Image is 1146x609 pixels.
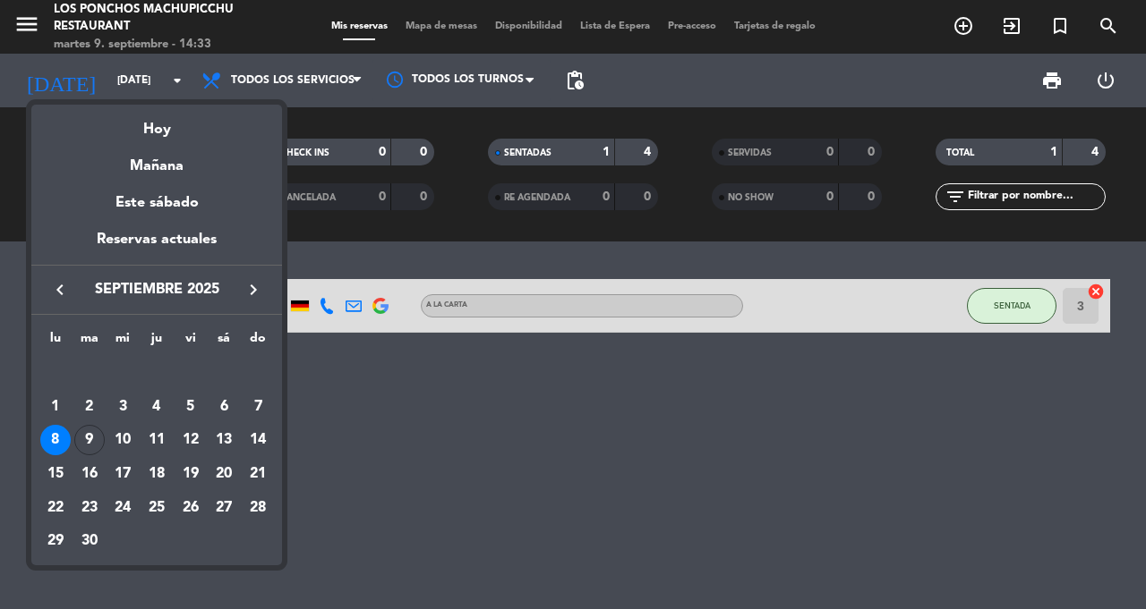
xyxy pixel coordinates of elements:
[106,390,140,424] td: 3 de septiembre de 2025
[44,278,76,301] button: keyboard_arrow_left
[106,423,140,457] td: 10 de septiembre de 2025
[74,526,105,556] div: 30
[74,425,105,455] div: 9
[74,392,105,422] div: 2
[243,459,273,489] div: 21
[140,328,174,356] th: jueves
[140,390,174,424] td: 4 de septiembre de 2025
[140,457,174,491] td: 18 de septiembre de 2025
[40,392,71,422] div: 1
[209,392,239,422] div: 6
[141,392,172,422] div: 4
[175,425,206,455] div: 12
[243,392,273,422] div: 7
[241,491,275,525] td: 28 de septiembre de 2025
[107,425,138,455] div: 10
[208,390,242,424] td: 6 de septiembre de 2025
[174,390,208,424] td: 5 de septiembre de 2025
[73,423,107,457] td: 9 de septiembre de 2025
[49,279,71,300] i: keyboard_arrow_left
[175,493,206,523] div: 26
[74,493,105,523] div: 23
[208,423,242,457] td: 13 de septiembre de 2025
[73,390,107,424] td: 2 de septiembre de 2025
[243,279,264,300] i: keyboard_arrow_right
[141,493,172,523] div: 25
[140,423,174,457] td: 11 de septiembre de 2025
[243,493,273,523] div: 28
[174,457,208,491] td: 19 de septiembre de 2025
[38,328,73,356] th: lunes
[38,491,73,525] td: 22 de septiembre de 2025
[38,457,73,491] td: 15 de septiembre de 2025
[73,328,107,356] th: martes
[40,526,71,556] div: 29
[237,278,269,301] button: keyboard_arrow_right
[107,392,138,422] div: 3
[241,390,275,424] td: 7 de septiembre de 2025
[208,491,242,525] td: 27 de septiembre de 2025
[73,457,107,491] td: 16 de septiembre de 2025
[38,390,73,424] td: 1 de septiembre de 2025
[208,457,242,491] td: 20 de septiembre de 2025
[40,493,71,523] div: 22
[40,459,71,489] div: 15
[106,491,140,525] td: 24 de septiembre de 2025
[241,457,275,491] td: 21 de septiembre de 2025
[107,493,138,523] div: 24
[31,178,282,228] div: Este sábado
[38,423,73,457] td: 8 de septiembre de 2025
[38,524,73,558] td: 29 de septiembre de 2025
[175,392,206,422] div: 5
[208,328,242,356] th: sábado
[74,459,105,489] div: 16
[141,459,172,489] div: 18
[174,423,208,457] td: 12 de septiembre de 2025
[40,425,71,455] div: 8
[38,356,275,390] td: SEP.
[31,228,282,265] div: Reservas actuales
[175,459,206,489] div: 19
[106,328,140,356] th: miércoles
[241,328,275,356] th: domingo
[106,457,140,491] td: 17 de septiembre de 2025
[174,491,208,525] td: 26 de septiembre de 2025
[209,425,239,455] div: 13
[243,425,273,455] div: 14
[31,105,282,141] div: Hoy
[209,493,239,523] div: 27
[107,459,138,489] div: 17
[209,459,239,489] div: 20
[241,423,275,457] td: 14 de septiembre de 2025
[73,524,107,558] td: 30 de septiembre de 2025
[141,425,172,455] div: 11
[174,328,208,356] th: viernes
[73,491,107,525] td: 23 de septiembre de 2025
[76,278,237,301] span: septiembre 2025
[31,141,282,178] div: Mañana
[140,491,174,525] td: 25 de septiembre de 2025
